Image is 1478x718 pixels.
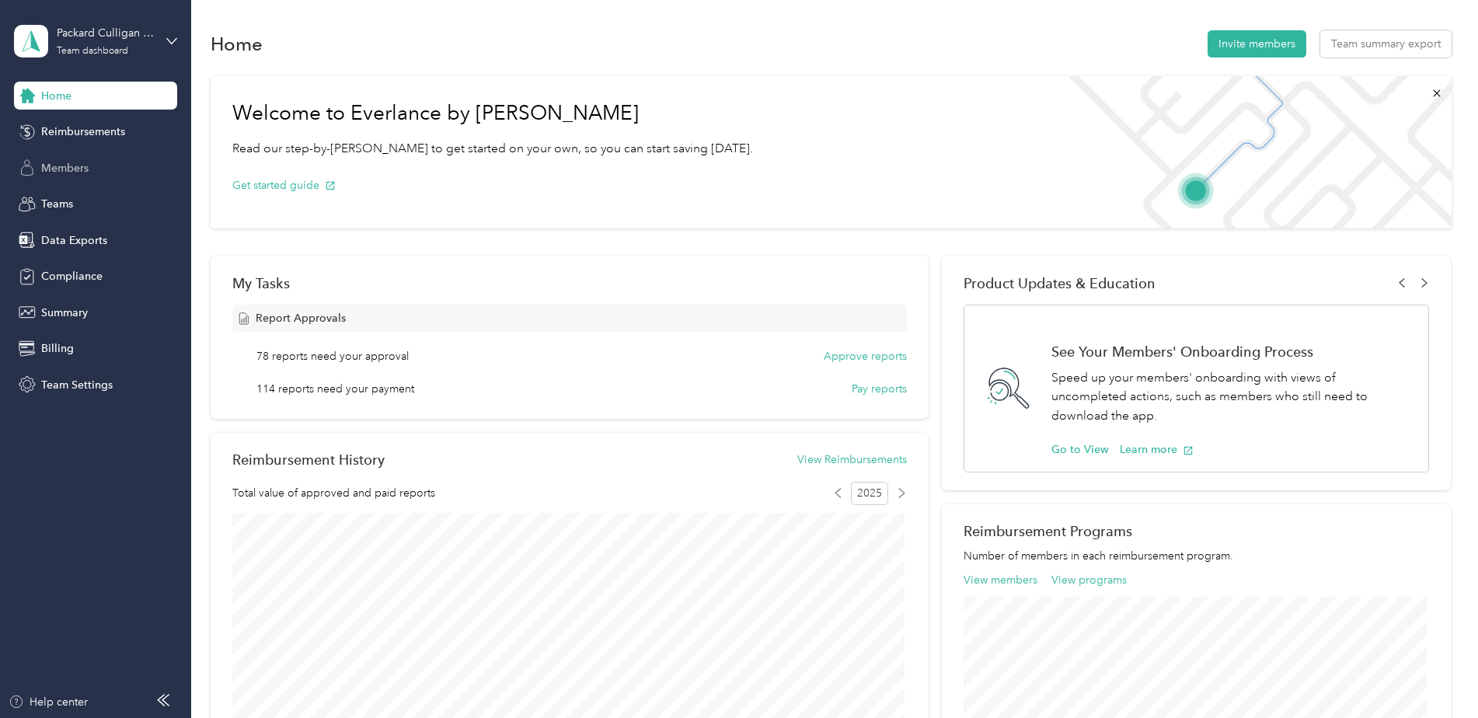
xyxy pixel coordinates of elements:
span: Team Settings [41,377,113,393]
h2: Reimbursement History [232,451,385,468]
div: Packard Culligan Home Office [57,25,154,41]
button: Help center [9,694,88,710]
span: Report Approvals [256,310,346,326]
p: Read our step-by-[PERSON_NAME] to get started on your own, so you can start saving [DATE]. [232,139,753,159]
h1: Home [211,36,263,52]
span: Members [41,160,89,176]
span: 2025 [851,482,888,505]
p: Speed up your members' onboarding with views of uncompleted actions, such as members who still ne... [1051,368,1412,426]
span: Data Exports [41,232,107,249]
span: Home [41,88,71,104]
button: Approve reports [824,348,907,364]
div: My Tasks [232,275,907,291]
div: Team dashboard [57,47,128,56]
button: View Reimbursements [797,451,907,468]
button: Learn more [1120,441,1194,458]
button: Get started guide [232,177,336,193]
span: Total value of approved and paid reports [232,485,435,501]
button: View programs [1051,572,1127,588]
span: Teams [41,196,73,212]
span: Summary [41,305,88,321]
h1: See Your Members' Onboarding Process [1051,343,1412,360]
p: Number of members in each reimbursement program. [964,548,1429,564]
h2: Reimbursement Programs [964,523,1429,539]
span: 78 reports need your approval [256,348,409,364]
button: Team summary export [1320,30,1452,58]
span: Compliance [41,268,103,284]
img: Welcome to everlance [1052,76,1451,228]
h1: Welcome to Everlance by [PERSON_NAME] [232,101,753,126]
span: 114 reports need your payment [256,381,414,397]
span: Reimbursements [41,124,125,140]
button: Invite members [1208,30,1306,58]
button: Pay reports [852,381,907,397]
button: View members [964,572,1037,588]
iframe: Everlance-gr Chat Button Frame [1391,631,1478,718]
span: Billing [41,340,74,357]
span: Product Updates & Education [964,275,1156,291]
button: Go to View [1051,441,1109,458]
